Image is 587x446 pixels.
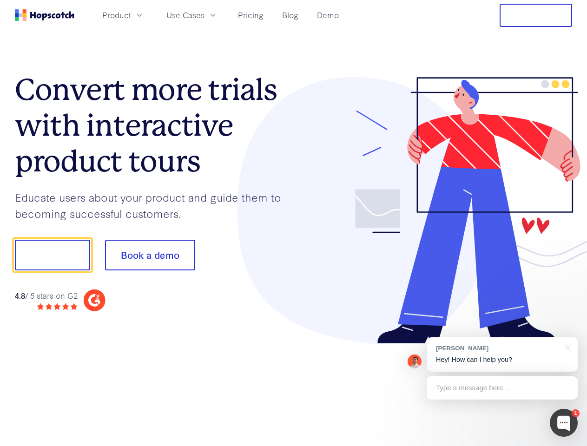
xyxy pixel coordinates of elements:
h1: Convert more trials with interactive product tours [15,72,294,179]
span: Product [102,9,131,21]
a: Home [15,9,74,21]
a: Demo [313,7,343,23]
button: Use Cases [161,7,223,23]
a: Pricing [234,7,267,23]
strong: 4.8 [15,290,25,301]
p: Educate users about your product and guide them to becoming successful customers. [15,189,294,221]
div: 1 [572,409,580,417]
button: Product [97,7,150,23]
button: Book a demo [105,240,195,270]
img: Mark Spera [408,354,422,368]
button: Free Trial [500,4,572,27]
a: Blog [278,7,302,23]
span: Use Cases [166,9,204,21]
div: [PERSON_NAME] [436,344,559,353]
div: Type a message here... [427,376,578,400]
button: Show me! [15,240,90,270]
div: / 5 stars on G2 [15,290,78,302]
p: Hey! How can I help you? [436,355,568,365]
